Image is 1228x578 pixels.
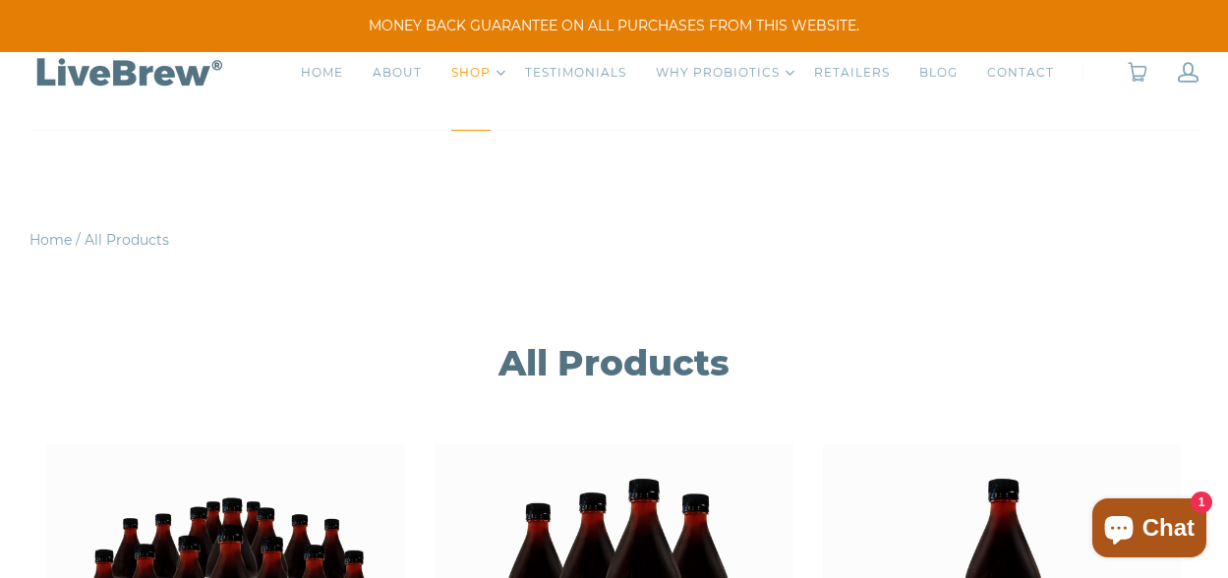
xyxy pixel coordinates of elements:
a: Home [29,231,72,249]
a: RETAILERS [814,63,890,83]
img: LiveBrew [29,54,226,88]
a: SHOP [451,63,491,83]
inbox-online-store-chat: Shopify online store chat [1086,498,1212,562]
a: CONTACT [987,63,1054,83]
a: WHY PROBIOTICS [656,63,780,83]
a: ABOUT [373,63,422,83]
h1: All Products [46,340,1182,385]
a: BLOG [919,63,958,83]
span: All Products [85,231,169,249]
a: HOME [301,63,343,83]
span: / [76,231,81,249]
a: TESTIMONIALS [525,63,626,83]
